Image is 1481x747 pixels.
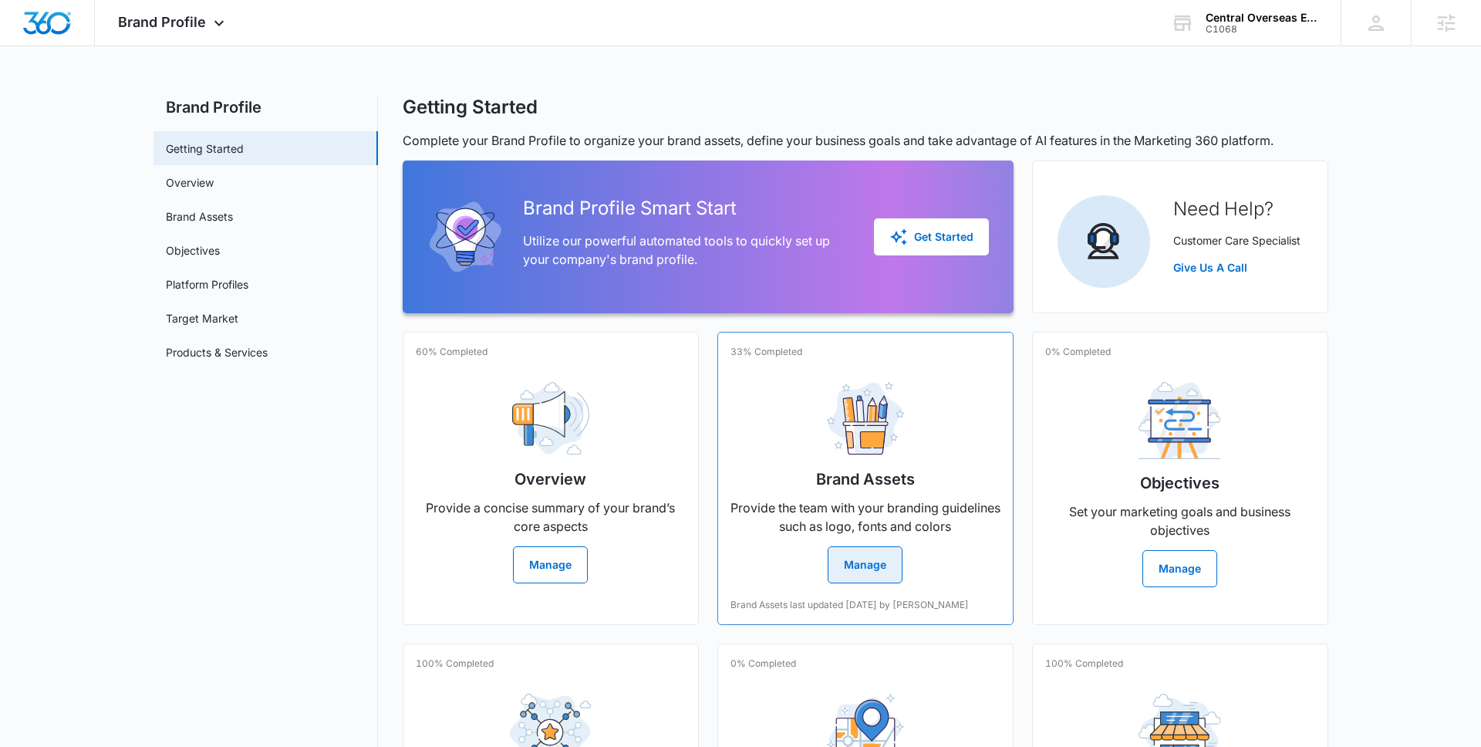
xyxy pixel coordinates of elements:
div: account name [1206,12,1318,24]
p: Utilize our powerful automated tools to quickly set up your company's brand profile. [523,232,849,269]
a: 0% CompletedObjectivesSet your marketing goals and business objectivesManage [1032,332,1328,625]
p: 0% Completed [730,657,796,671]
button: Manage [1142,550,1217,587]
p: Provide the team with your branding guidelines such as logo, fonts and colors [730,499,1000,536]
p: Customer Care Specialist [1173,232,1301,248]
div: account id [1206,24,1318,35]
a: Platform Profiles [166,276,248,292]
h2: Need Help? [1173,195,1301,223]
p: Complete your Brand Profile to organize your brand assets, define your business goals and take ad... [403,131,1328,150]
a: 60% CompletedOverviewProvide a concise summary of your brand’s core aspectsManage [403,332,699,625]
p: 0% Completed [1045,345,1111,359]
p: Provide a concise summary of your brand’s core aspects [416,499,686,536]
p: 33% Completed [730,345,802,359]
p: 60% Completed [416,345,487,359]
h2: Brand Assets [816,468,915,491]
p: Set your marketing goals and business objectives [1045,502,1315,539]
button: Manage [828,546,902,583]
a: 33% CompletedBrand AssetsProvide the team with your branding guidelines such as logo, fonts and c... [717,332,1014,625]
h2: Brand Profile Smart Start [523,194,849,222]
span: Brand Profile [118,14,206,30]
a: Products & Services [166,344,268,360]
h2: Overview [514,468,586,491]
h1: Getting Started [403,96,538,119]
p: 100% Completed [416,657,494,671]
h2: Brand Profile [153,96,378,119]
a: Target Market [166,310,238,326]
button: Get Started [874,218,989,255]
a: Give Us A Call [1173,259,1301,275]
button: Manage [513,546,588,583]
a: Objectives [166,242,220,259]
p: 100% Completed [1045,657,1123,671]
div: Get Started [889,228,973,246]
a: Getting Started [166,140,244,157]
a: Overview [166,174,214,191]
a: Brand Assets [166,208,233,225]
h2: Objectives [1140,472,1220,495]
p: Brand Assets last updated [DATE] by [PERSON_NAME] [730,598,969,612]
